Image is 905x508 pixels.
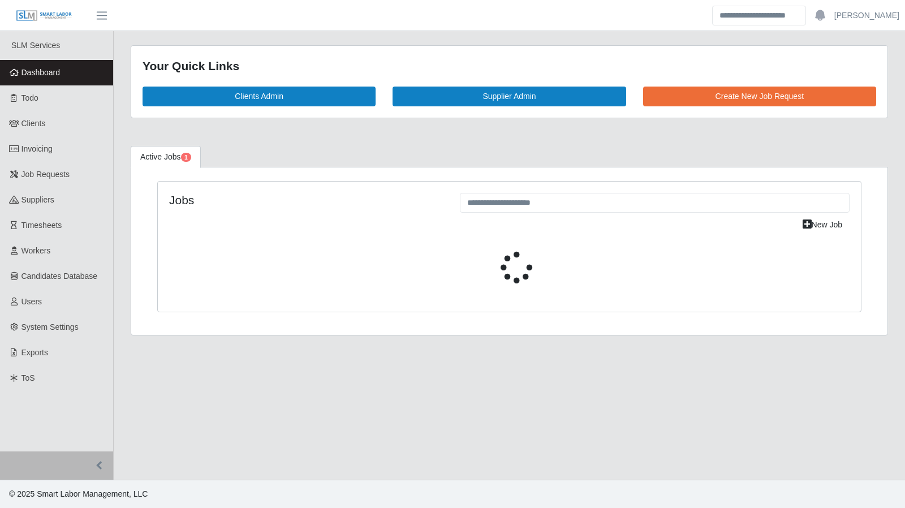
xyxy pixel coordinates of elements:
span: Candidates Database [21,272,98,281]
h4: Jobs [169,193,443,207]
span: © 2025 Smart Labor Management, LLC [9,489,148,498]
a: Active Jobs [131,146,201,168]
a: New Job [795,215,850,235]
span: Exports [21,348,48,357]
a: Create New Job Request [643,87,876,106]
span: Suppliers [21,195,54,204]
span: System Settings [21,322,79,332]
span: Timesheets [21,221,62,230]
input: Search [712,6,806,25]
div: Your Quick Links [143,57,876,75]
span: ToS [21,373,35,382]
span: Users [21,297,42,306]
img: SLM Logo [16,10,72,22]
a: Supplier Admin [393,87,626,106]
span: Clients [21,119,46,128]
span: SLM Services [11,41,60,50]
span: Dashboard [21,68,61,77]
span: Workers [21,246,51,255]
a: [PERSON_NAME] [834,10,899,21]
span: Pending Jobs [181,153,191,162]
span: Invoicing [21,144,53,153]
span: Todo [21,93,38,102]
a: Clients Admin [143,87,376,106]
span: Job Requests [21,170,70,179]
